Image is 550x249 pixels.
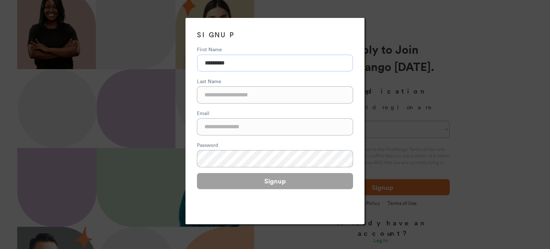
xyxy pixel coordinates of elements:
div: Email [197,109,353,117]
div: First Name [197,46,353,53]
div: Password [197,141,353,149]
h3: SIGNUP [197,29,353,40]
div: Last Name [197,77,353,85]
button: Signup [197,173,353,189]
